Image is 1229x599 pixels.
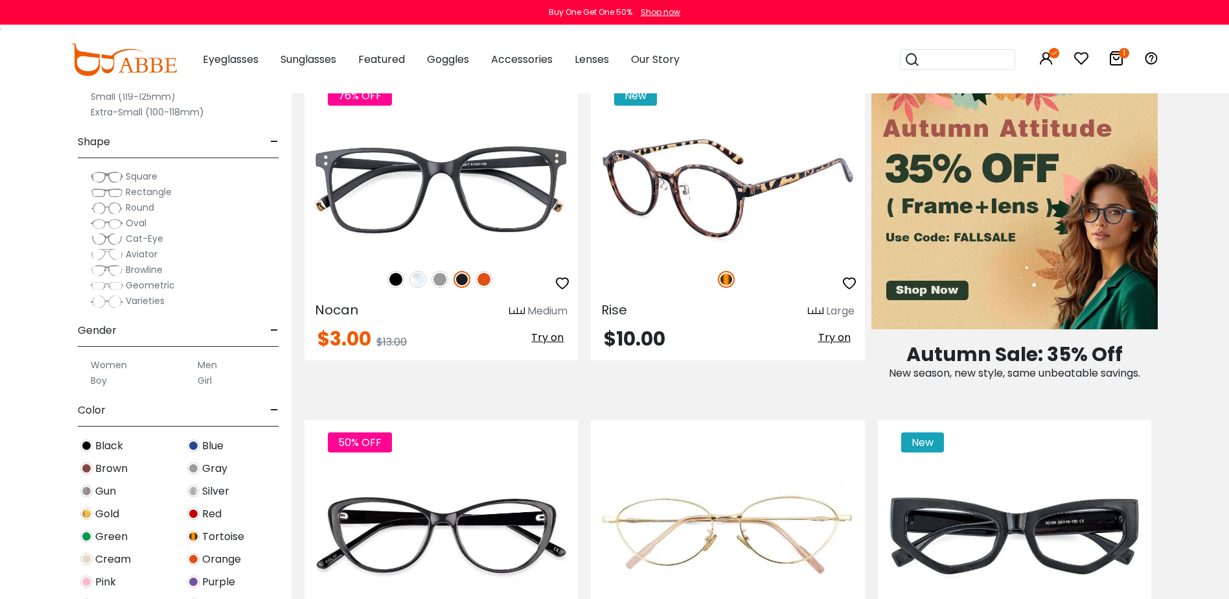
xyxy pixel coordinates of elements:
img: Matte Black [454,271,470,288]
span: Nocan [315,301,358,319]
img: Tortoise Rise - Plastic ,Adjust Nose Pads [591,120,864,257]
img: Browline.png [91,264,123,277]
span: $10.00 [604,325,665,353]
span: Gold [95,506,119,522]
span: New [901,432,944,452]
img: Geometric.png [91,279,123,292]
span: Featured [358,52,405,67]
img: Red [187,508,200,520]
img: Black [387,271,404,288]
label: Boy [91,373,107,388]
span: Orange [202,552,241,567]
span: Accessories [491,52,553,67]
img: Tortoise [187,530,200,543]
label: Small (119-125mm) [91,89,176,104]
img: Square.png [91,170,123,183]
span: Red [202,506,222,522]
span: Gray [202,461,227,476]
div: Large [826,303,855,319]
span: Autumn Sale: 35% Off [906,340,1123,368]
span: Blue [202,438,224,454]
div: Buy One Get One 50% [549,6,632,18]
span: New [614,86,657,106]
span: Rise [601,301,627,319]
img: Oval.png [91,217,123,230]
span: Tortoise [202,529,244,545]
span: Gender [78,315,117,346]
span: Eyeglasses [203,52,258,67]
span: Brown [95,461,128,476]
span: Color [78,395,106,426]
img: Gold [80,508,93,520]
span: Green [95,529,128,545]
img: Orange [476,271,492,288]
a: 1 [1108,53,1124,68]
a: Shop now [634,6,680,18]
img: Brown [80,462,93,475]
img: Gray [187,462,200,475]
i: 1 [1119,48,1129,58]
img: Black [80,440,93,452]
img: Clear [409,271,426,288]
img: Round.png [91,202,123,215]
span: Sunglasses [281,52,336,67]
span: - [270,315,279,346]
span: 50% OFF [328,432,392,452]
img: Gray [431,271,448,288]
img: Silver [187,485,200,497]
img: Rectangle.png [91,186,123,199]
span: Silver [202,484,229,499]
button: Try on [527,329,568,346]
span: Our Story [631,52,680,67]
span: Square [126,170,157,183]
img: Tortoise [718,271,735,288]
img: Blue [187,440,200,452]
span: Cream [95,552,131,567]
span: Shape [78,126,110,158]
div: Medium [527,303,568,319]
img: Varieties.png [91,295,123,309]
span: Round [126,201,154,214]
span: Lenses [575,52,609,67]
span: Geometric [126,279,175,292]
img: size ruler [808,307,823,316]
div: Shop now [641,6,680,18]
img: Autumn Attitude Sale [871,73,1158,329]
button: Try on [814,329,855,346]
label: Men [198,357,217,373]
span: Try on [531,330,564,345]
img: size ruler [509,307,525,316]
span: $3.00 [317,325,371,353]
img: Cream [80,553,93,565]
span: Black [95,438,123,454]
label: Women [91,357,127,373]
img: abbeglasses.com [71,43,177,76]
img: Pink [80,576,93,588]
img: Gun [80,485,93,497]
label: Extra-Small (100-118mm) [91,104,204,120]
span: $13.00 [376,335,407,349]
img: Cat-Eye.png [91,233,123,246]
span: Pink [95,574,116,590]
span: Try on [818,330,851,345]
label: Girl [198,373,212,388]
span: Oval [126,217,146,229]
img: Green [80,530,93,543]
span: Aviator [126,248,157,261]
span: New season, new style, same unbeatable savings. [889,366,1140,381]
span: Purple [202,574,235,590]
span: 76% OFF [328,86,392,106]
span: Gun [95,484,116,499]
img: Aviator.png [91,248,123,261]
span: Browline [126,263,163,276]
span: Rectangle [126,185,172,198]
img: Orange [187,553,200,565]
img: Purple [187,576,200,588]
span: Varieties [126,294,165,307]
img: Matte-black Nocan - TR ,Universal Bridge Fit [304,120,578,257]
span: - [270,126,279,158]
span: - [270,395,279,426]
span: Goggles [427,52,469,67]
